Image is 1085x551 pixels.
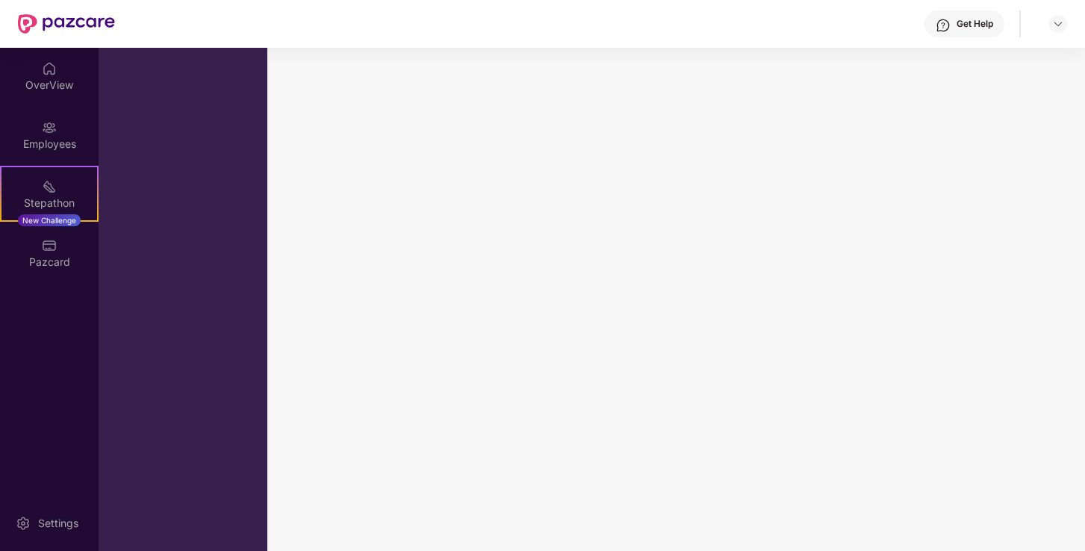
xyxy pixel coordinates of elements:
img: svg+xml;base64,PHN2ZyBpZD0iSG9tZSIgeG1sbnM9Imh0dHA6Ly93d3cudzMub3JnLzIwMDAvc3ZnIiB3aWR0aD0iMjAiIG... [42,61,57,76]
img: svg+xml;base64,PHN2ZyBpZD0iSGVscC0zMngzMiIgeG1sbnM9Imh0dHA6Ly93d3cudzMub3JnLzIwMDAvc3ZnIiB3aWR0aD... [936,18,951,33]
div: New Challenge [18,214,81,226]
img: New Pazcare Logo [18,14,115,34]
img: svg+xml;base64,PHN2ZyB4bWxucz0iaHR0cDovL3d3dy53My5vcmcvMjAwMC9zdmciIHdpZHRoPSIyMSIgaGVpZ2h0PSIyMC... [42,179,57,194]
div: Get Help [957,18,993,30]
img: svg+xml;base64,PHN2ZyBpZD0iRW1wbG95ZWVzIiB4bWxucz0iaHR0cDovL3d3dy53My5vcmcvMjAwMC9zdmciIHdpZHRoPS... [42,120,57,135]
img: svg+xml;base64,PHN2ZyBpZD0iRHJvcGRvd24tMzJ4MzIiIHhtbG5zPSJodHRwOi8vd3d3LnczLm9yZy8yMDAwL3N2ZyIgd2... [1052,18,1064,30]
img: svg+xml;base64,PHN2ZyBpZD0iU2V0dGluZy0yMHgyMCIgeG1sbnM9Imh0dHA6Ly93d3cudzMub3JnLzIwMDAvc3ZnIiB3aW... [16,516,31,531]
div: Settings [34,516,83,531]
img: svg+xml;base64,PHN2ZyBpZD0iUGF6Y2FyZCIgeG1sbnM9Imh0dHA6Ly93d3cudzMub3JnLzIwMDAvc3ZnIiB3aWR0aD0iMj... [42,238,57,253]
div: Stepathon [1,196,97,211]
